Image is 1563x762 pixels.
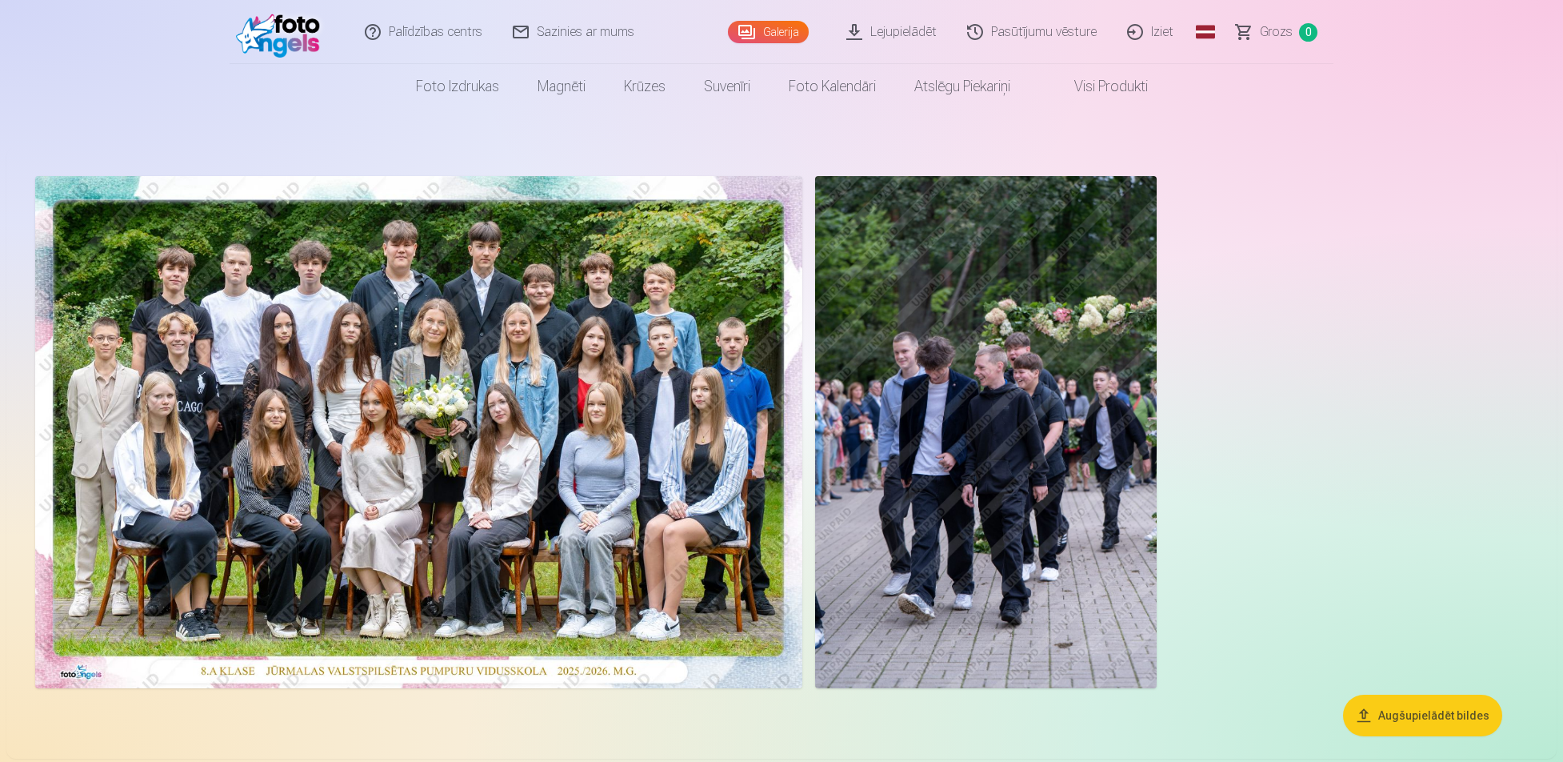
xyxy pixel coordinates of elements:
[1260,22,1293,42] span: Grozs
[1343,695,1502,736] button: Augšupielādēt bildes
[685,64,770,109] a: Suvenīri
[895,64,1029,109] a: Atslēgu piekariņi
[397,64,518,109] a: Foto izdrukas
[1029,64,1167,109] a: Visi produkti
[236,6,328,58] img: /fa3
[1299,23,1317,42] span: 0
[605,64,685,109] a: Krūzes
[728,21,809,43] a: Galerija
[518,64,605,109] a: Magnēti
[770,64,895,109] a: Foto kalendāri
